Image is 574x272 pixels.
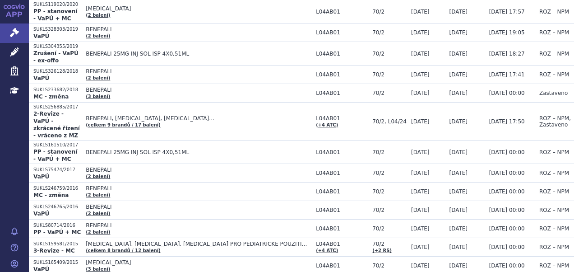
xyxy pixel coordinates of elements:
[411,71,430,78] span: [DATE]
[449,51,468,57] span: [DATE]
[539,29,569,36] span: ROZ – NPM
[489,29,525,36] span: [DATE] 19:05
[449,9,468,15] span: [DATE]
[372,225,407,232] span: 70/2
[449,90,468,96] span: [DATE]
[489,188,525,195] span: [DATE] 00:00
[372,207,407,213] span: 70/2
[86,149,311,155] span: BENEPALI 25MG INJ SOL ISP 4X0,51ML
[33,104,81,110] p: SUKLS256885/2017
[449,29,468,36] span: [DATE]
[33,204,81,210] p: SUKLS246765/2016
[411,244,430,250] span: [DATE]
[86,174,110,179] a: (2 balení)
[33,33,49,39] strong: VaPÚ
[539,71,569,78] span: ROZ – NPM
[33,248,75,254] strong: 3-Revize - MC
[316,122,338,127] a: (+4 ATC)
[86,13,110,18] a: (2 balení)
[372,241,407,247] span: 70/2
[33,111,80,139] strong: 2-Revize - VaPÚ - zkrácené řízení - vráceno z MZ
[539,51,569,57] span: ROZ – NPM
[449,118,468,125] span: [DATE]
[411,149,430,155] span: [DATE]
[33,167,81,173] p: SUKLS75474/2017
[539,263,569,269] span: ROZ – NPM
[489,118,525,125] span: [DATE] 17:50
[86,185,311,192] span: BENEPALI
[33,94,69,100] strong: MC - změna
[316,170,368,176] span: L04AB01
[316,29,368,36] span: L04AB01
[411,225,430,232] span: [DATE]
[86,122,161,127] a: (celkem 9 brandů / 17 balení)
[449,207,468,213] span: [DATE]
[86,259,311,266] span: [MEDICAL_DATA]
[449,71,468,78] span: [DATE]
[86,241,311,247] span: [MEDICAL_DATA], [MEDICAL_DATA], [MEDICAL_DATA] PRO PEDIATRICKÉ POUŽITÍ…
[33,26,81,33] p: SUKLS328303/2019
[372,9,407,15] span: 70/2
[489,225,525,232] span: [DATE] 00:00
[489,263,525,269] span: [DATE] 00:00
[86,33,110,38] a: (2 balení)
[33,241,81,247] p: SUKLS159581/2015
[539,115,571,128] span: ROZ – NPM, Zastaveno
[33,68,81,75] p: SUKLS326128/2018
[372,90,407,96] span: 70/2
[372,118,407,125] span: 70/2, L04/24
[33,8,77,22] strong: PP - stanovení - VaPÚ + MC
[411,118,430,125] span: [DATE]
[86,230,110,234] a: (2 balení)
[86,51,311,57] span: BENEPALI 25MG INJ SOL ISP 4X0,51ML
[539,225,569,232] span: ROZ – NPM
[316,90,368,96] span: L04AB01
[33,75,49,81] strong: VaPÚ
[372,248,392,253] a: (+2 RS)
[489,149,525,155] span: [DATE] 00:00
[449,188,468,195] span: [DATE]
[411,170,430,176] span: [DATE]
[33,149,77,162] strong: PP - stanovení - VaPÚ + MC
[449,149,468,155] span: [DATE]
[33,1,81,8] p: SUKLS119020/2020
[86,192,110,197] a: (2 balení)
[316,188,368,195] span: L04AB01
[86,204,311,210] span: BENEPALI
[86,87,311,93] span: BENEPALI
[489,207,525,213] span: [DATE] 00:00
[86,167,311,173] span: BENEPALI
[372,188,407,195] span: 70/2
[449,263,468,269] span: [DATE]
[449,225,468,232] span: [DATE]
[539,188,569,195] span: ROZ – NPM
[33,229,81,235] strong: PP - VaPÚ + MC
[489,244,525,250] span: [DATE] 00:00
[33,185,81,192] p: SUKLS246759/2016
[33,87,81,93] p: SUKLS233682/2018
[33,259,81,266] p: SUKLS165409/2015
[489,71,525,78] span: [DATE] 17:41
[411,188,430,195] span: [DATE]
[316,115,368,122] span: L04AB01
[86,267,110,272] a: (3 balení)
[372,71,407,78] span: 70/2
[539,244,569,250] span: ROZ – NPM
[489,9,525,15] span: [DATE] 17:57
[489,90,525,96] span: [DATE] 00:00
[411,90,430,96] span: [DATE]
[411,29,430,36] span: [DATE]
[316,248,338,253] a: (+4 ATC)
[316,71,368,78] span: L04AB01
[449,244,468,250] span: [DATE]
[539,9,569,15] span: ROZ – NPM
[86,5,311,12] span: [MEDICAL_DATA]
[372,51,407,57] span: 70/2
[86,222,311,229] span: BENEPALI
[411,51,430,57] span: [DATE]
[316,263,368,269] span: L04AB01
[539,207,569,213] span: ROZ – NPM
[372,149,407,155] span: 70/2
[86,211,110,216] a: (2 balení)
[33,142,81,148] p: SUKLS161510/2017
